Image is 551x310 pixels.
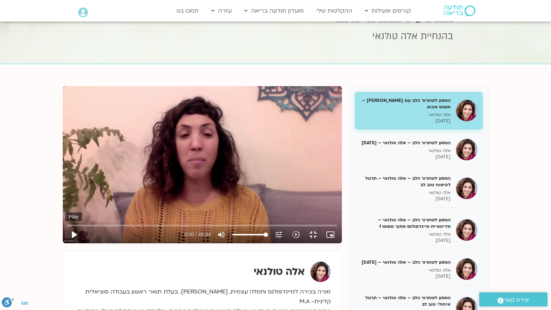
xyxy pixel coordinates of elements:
[241,4,307,18] a: מועדון תודעה בריאה
[254,265,305,278] strong: אלה טולנאי
[360,217,451,230] h5: המסע לשחרור הלב – אלה טולנאי – מדיטציית מיינדפולנס מתוך מפגש 1
[360,112,451,118] p: אלה טולנאי
[456,100,477,121] img: המסע לשחרור הלב עם אלה טולנאי – מפגש מבוא
[360,267,451,273] p: אלה טולנאי
[360,231,451,238] p: אלה טולנאי
[360,175,451,188] h5: המסע לשחרור הלב – אלה טולנאי – תרגול לטיפוח טוב לב
[360,273,451,280] p: [DATE]
[456,219,477,241] img: המסע לשחרור הלב – אלה טולנאי – מדיטציית מיינדפולנס מתוך מפגש 1
[360,154,451,160] p: [DATE]
[360,148,451,154] p: אלה טולנאי
[360,295,451,307] h5: המסע לשחרור הלב – אלה טולנאי – תרגול איחולי טוב לב
[208,4,235,18] a: עזרה
[361,4,414,18] a: קורסים ופעילות
[360,97,451,110] h5: המסע לשחרור הלב עם [PERSON_NAME] – מפגש מבוא
[310,262,331,282] img: אלה טולנאי
[360,259,451,266] h5: המסע לשחרור הלב – אלה טולנאי – [DATE]
[420,30,453,43] span: בהנחיית
[360,196,451,202] p: [DATE]
[173,4,202,18] a: תמכו בנו
[456,178,477,199] img: המסע לשחרור הלב – אלה טולנאי – תרגול לטיפוח טוב לב
[456,258,477,280] img: המסע לשחרור הלב – אלה טולנאי – 19/11/24
[479,292,547,306] a: יצירת קשר
[360,238,451,244] p: [DATE]
[456,139,477,160] img: המסע לשחרור הלב – אלה טולנאי – 12/11/24
[504,295,529,305] span: יצירת קשר
[313,4,356,18] a: ההקלטות שלי
[360,140,451,146] h5: המסע לשחרור הלב – אלה טולנאי – [DATE]
[444,5,475,16] img: תודעה בריאה
[360,118,451,124] p: [DATE]
[360,190,451,196] p: אלה טולנאי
